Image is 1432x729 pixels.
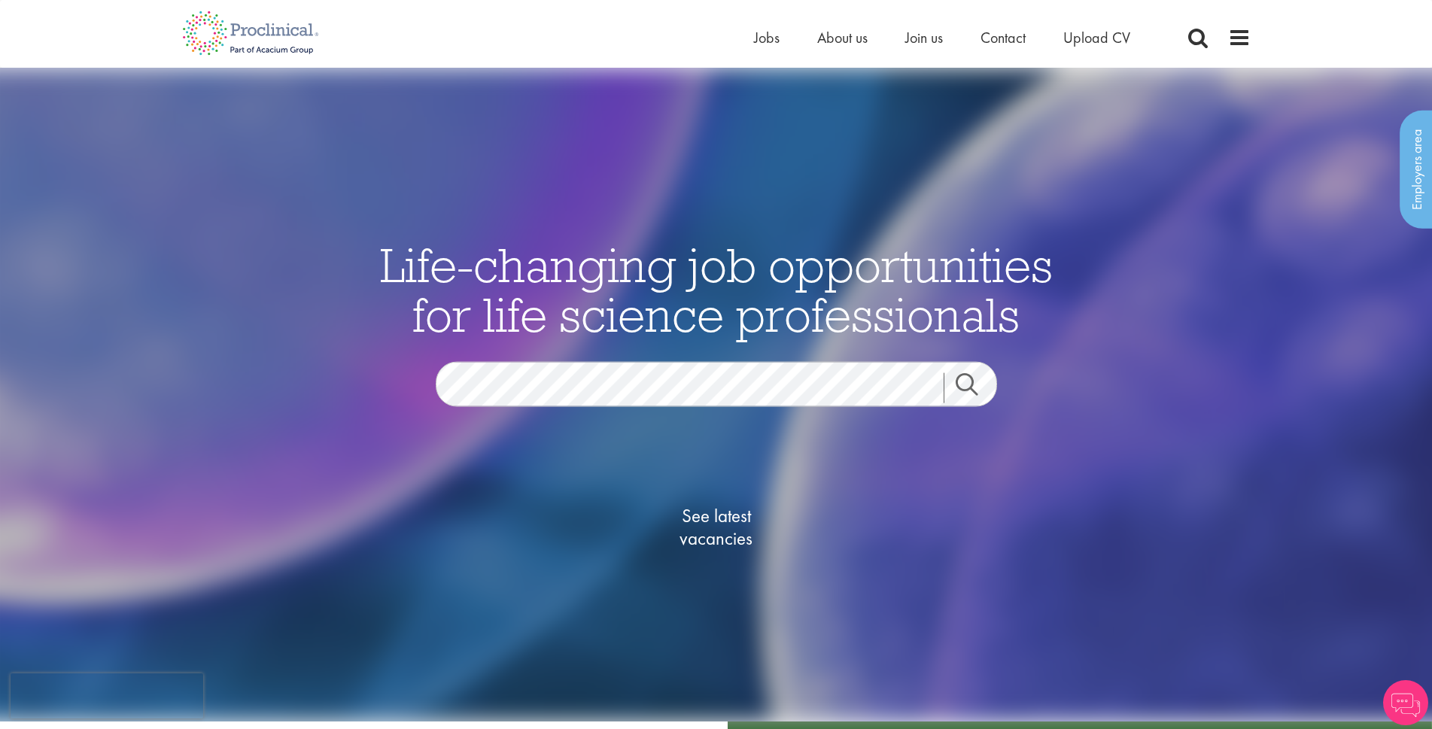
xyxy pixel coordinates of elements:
[817,28,868,47] a: About us
[1383,680,1428,725] img: Chatbot
[380,235,1053,345] span: Life-changing job opportunities for life science professionals
[1063,28,1130,47] a: Upload CV
[641,445,792,610] a: See latestvacancies
[905,28,943,47] a: Join us
[641,505,792,550] span: See latest vacancies
[754,28,780,47] a: Jobs
[11,673,203,718] iframe: reCAPTCHA
[981,28,1026,47] a: Contact
[944,373,1008,403] a: Job search submit button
